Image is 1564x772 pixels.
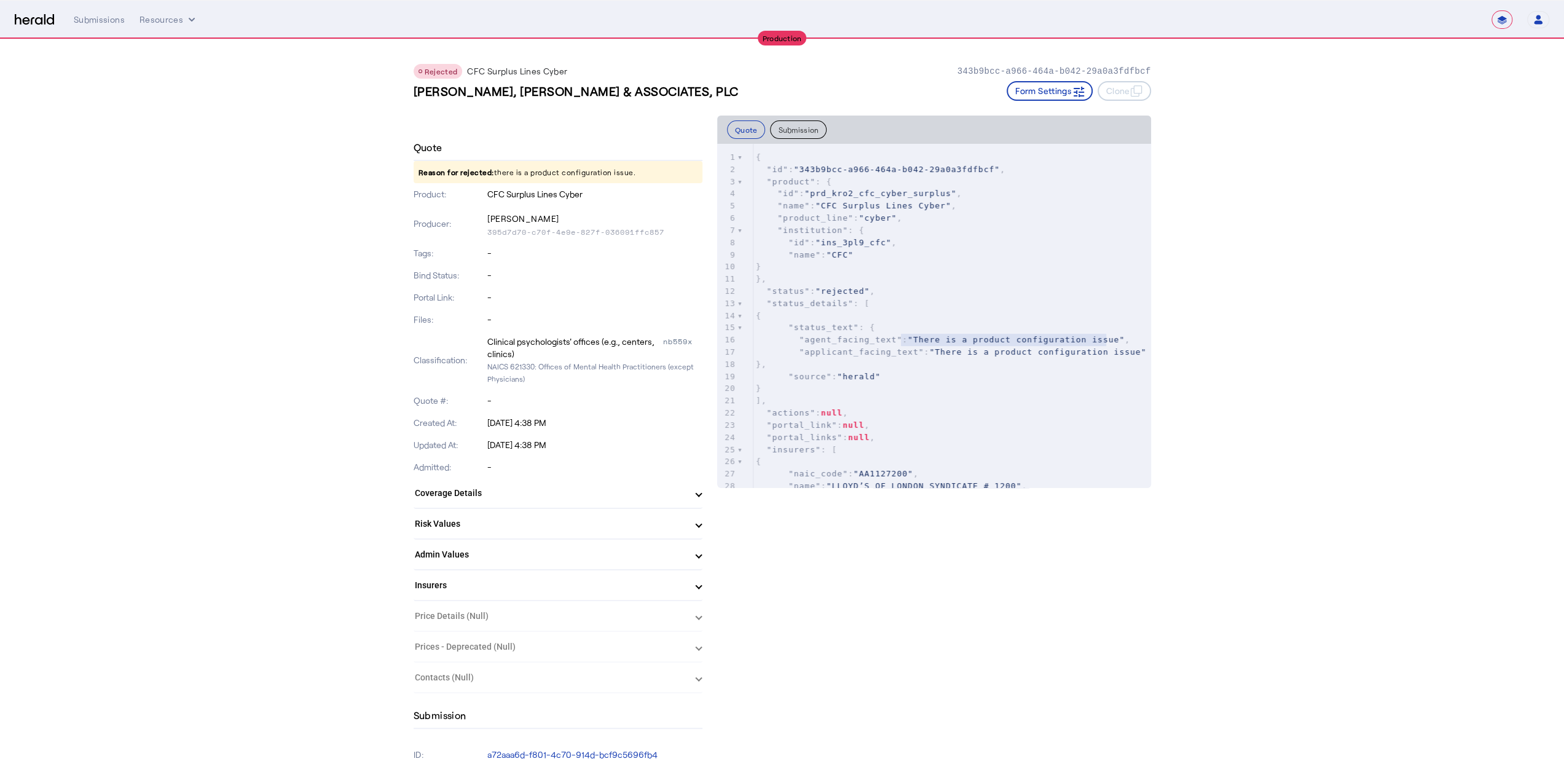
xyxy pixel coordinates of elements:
[414,461,485,473] p: Admitted:
[929,347,1146,356] span: "There is a product configuration issue"
[663,336,702,360] div: nb559x
[717,395,737,407] div: 21
[414,140,442,155] h4: Quote
[837,372,881,381] span: "herald"
[1098,81,1151,101] button: Clone
[756,433,875,442] span: : ,
[717,163,737,176] div: 2
[717,431,737,444] div: 24
[717,273,737,285] div: 11
[717,334,737,346] div: 16
[487,749,702,761] p: a72aaa6d-f801-4c70-914d-bcf9c5696fb4
[788,481,821,490] span: "name"
[756,152,761,162] span: {
[717,187,737,200] div: 4
[756,481,1027,490] span: : ,
[756,177,832,186] span: : {
[767,299,854,308] span: "status_details"
[788,250,821,259] span: "name"
[717,444,737,456] div: 25
[467,65,567,77] p: CFC Surplus Lines Cyber
[717,224,737,237] div: 7
[815,238,892,247] span: "ins_3pl9_cfc"
[487,291,702,304] p: -
[854,469,913,478] span: "AA1127200"
[767,408,815,417] span: "actions"
[756,165,1005,174] span: : ,
[414,82,739,100] h3: [PERSON_NAME], [PERSON_NAME] & ASSOCIATES, PLC
[756,347,1147,356] span: :
[957,65,1150,77] p: 343b9bcc-a966-464a-b042-29a0a3fdfbcf
[717,297,737,310] div: 13
[777,226,848,235] span: "institution"
[717,237,737,249] div: 8
[767,165,788,174] span: "id"
[414,746,485,763] p: ID:
[815,201,951,210] span: "CFC Surplus Lines Cyber"
[415,518,686,530] mat-panel-title: Risk Values
[717,468,737,480] div: 27
[767,420,838,430] span: "portal_link"
[414,395,485,407] p: Quote #:
[756,420,870,430] span: : ,
[727,120,766,139] button: Quote
[717,176,737,188] div: 3
[788,469,848,478] span: "naic_code"
[756,286,875,296] span: : ,
[777,213,854,223] span: "product_line"
[827,481,1022,490] span: "LLOYD’S OF LONDON SYNDICATE # 1200"
[767,445,821,454] span: "insurers"
[756,445,838,454] span: : [
[717,310,737,322] div: 14
[15,14,54,26] img: Herald Logo
[414,439,485,451] p: Updated At:
[415,487,686,500] mat-panel-title: Coverage Details
[414,291,485,304] p: Portal Link:
[756,189,962,198] span: : ,
[414,161,702,183] p: there is a product configuration issue.
[717,144,1151,488] herald-code-block: quote
[414,188,485,200] p: Product:
[756,323,875,332] span: : {
[487,247,702,259] p: -
[717,200,737,212] div: 5
[788,323,859,332] span: "status_text"
[788,238,810,247] span: "id"
[487,313,702,326] p: -
[756,335,1130,344] span: : ,
[414,247,485,259] p: Tags:
[756,299,870,308] span: : [
[487,188,702,200] p: CFC Surplus Lines Cyber
[717,371,737,383] div: 19
[843,420,864,430] span: null
[767,177,815,186] span: "product"
[756,250,854,259] span: :
[756,311,761,320] span: {
[487,417,702,429] p: [DATE] 4:38 PM
[414,478,702,508] mat-expansion-panel-header: Coverage Details
[414,269,485,282] p: Bind Status:
[414,540,702,569] mat-expansion-panel-header: Admin Values
[414,509,702,538] mat-expansion-panel-header: Risk Values
[415,579,686,592] mat-panel-title: Insurers
[717,151,737,163] div: 1
[487,395,702,407] p: -
[717,285,737,297] div: 12
[767,433,843,442] span: "portal_links"
[848,433,870,442] span: null
[756,262,761,271] span: }
[756,408,848,417] span: : ,
[804,189,956,198] span: "prd_kro2_cfc_cyber_surplus"
[821,408,843,417] span: null
[756,384,761,393] span: }
[425,67,458,76] span: Rejected
[717,407,737,419] div: 22
[487,461,702,473] p: -
[788,372,832,381] span: "source"
[767,286,811,296] span: "status"
[487,336,661,360] div: Clinical psychologists' offices (e.g., centers, clinics)
[717,212,737,224] div: 6
[487,227,702,237] p: 395d7d70-c70f-4e9e-827f-036091ffc857
[414,708,466,723] h4: Submission
[756,360,767,369] span: },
